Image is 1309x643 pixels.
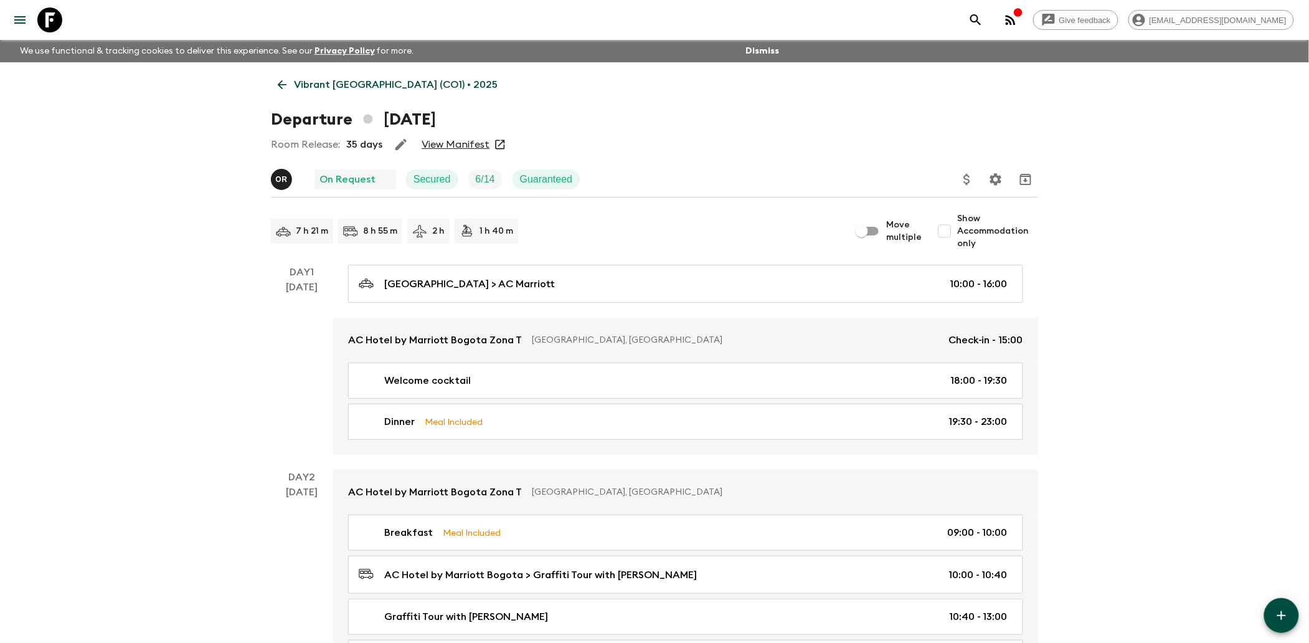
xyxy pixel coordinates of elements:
[271,169,295,190] button: OR
[947,525,1008,540] p: 09:00 - 10:00
[7,7,32,32] button: menu
[384,373,471,388] p: Welcome cocktail
[432,225,445,237] p: 2 h
[348,515,1023,551] a: BreakfastMeal Included09:00 - 10:00
[948,568,1008,583] p: 10:00 - 10:40
[271,265,333,280] p: Day 1
[271,173,295,183] span: Oscar Rincon
[520,172,573,187] p: Guaranteed
[1052,16,1118,25] span: Give feedback
[348,556,1023,594] a: AC Hotel by Marriott Bogota > Graffiti Tour with [PERSON_NAME]10:00 - 10:40
[406,169,458,189] div: Secured
[348,333,522,348] p: AC Hotel by Marriott Bogota Zona T
[950,373,1008,388] p: 18:00 - 19:30
[384,568,697,583] p: AC Hotel by Marriott Bogota > Graffiti Tour with [PERSON_NAME]
[1033,10,1118,30] a: Give feedback
[532,486,1013,498] p: [GEOGRAPHIC_DATA], [GEOGRAPHIC_DATA]
[314,47,375,55] a: Privacy Policy
[333,470,1038,515] a: AC Hotel by Marriott Bogota Zona T[GEOGRAPHIC_DATA], [GEOGRAPHIC_DATA]
[468,169,503,189] div: Trip Fill
[348,404,1023,440] a: DinnerMeal Included19:30 - 23:00
[296,225,328,237] p: 7 h 21 m
[532,334,938,346] p: [GEOGRAPHIC_DATA], [GEOGRAPHIC_DATA]
[319,172,376,187] p: On Request
[422,138,489,151] a: View Manifest
[1013,167,1038,192] button: Archive (Completed, Cancelled or Unsynced Departures only)
[742,42,782,60] button: Dismiss
[348,599,1023,635] a: Graffiti Tour with [PERSON_NAME]10:40 - 13:00
[275,174,287,184] p: O R
[963,7,988,32] button: search adventures
[957,212,1038,250] span: Show Accommodation only
[348,265,1023,303] a: [GEOGRAPHIC_DATA] > AC Marriott10:00 - 16:00
[271,107,436,132] h1: Departure [DATE]
[1143,16,1293,25] span: [EMAIL_ADDRESS][DOMAIN_NAME]
[443,526,501,540] p: Meal Included
[348,363,1023,399] a: Welcome cocktail18:00 - 19:30
[949,609,1008,624] p: 10:40 - 13:00
[384,414,415,429] p: Dinner
[384,277,555,292] p: [GEOGRAPHIC_DATA] > AC Marriott
[348,485,522,500] p: AC Hotel by Marriott Bogota Zona T
[384,525,433,540] p: Breakfast
[955,167,980,192] button: Update Price, Early Bird Discount and Costs
[286,280,318,455] div: [DATE]
[271,137,340,152] p: Room Release:
[950,277,1008,292] p: 10:00 - 16:00
[983,167,1008,192] button: Settings
[294,77,498,92] p: Vibrant [GEOGRAPHIC_DATA] (CO1) • 2025
[425,415,483,429] p: Meal Included
[271,72,504,97] a: Vibrant [GEOGRAPHIC_DATA] (CO1) • 2025
[476,172,495,187] p: 6 / 14
[346,137,382,152] p: 35 days
[1128,10,1294,30] div: [EMAIL_ADDRESS][DOMAIN_NAME]
[480,225,513,237] p: 1 h 40 m
[15,40,419,62] p: We use functional & tracking cookies to deliver this experience. See our for more.
[948,333,1023,348] p: Check-in - 15:00
[413,172,451,187] p: Secured
[384,609,548,624] p: Graffiti Tour with [PERSON_NAME]
[333,318,1038,363] a: AC Hotel by Marriott Bogota Zona T[GEOGRAPHIC_DATA], [GEOGRAPHIC_DATA]Check-in - 15:00
[271,470,333,485] p: Day 2
[886,219,922,244] span: Move multiple
[948,414,1008,429] p: 19:30 - 23:00
[363,225,397,237] p: 8 h 55 m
